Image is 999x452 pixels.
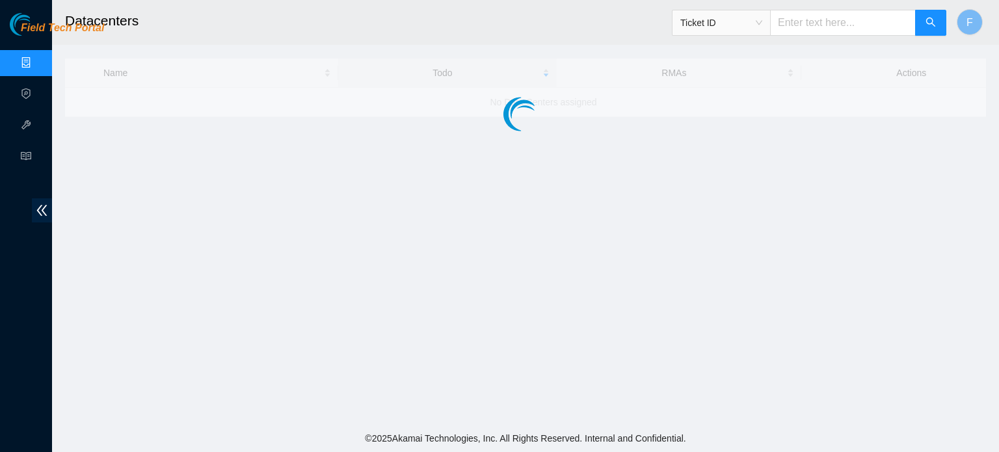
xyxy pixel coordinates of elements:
[926,17,936,29] span: search
[680,13,762,33] span: Ticket ID
[21,145,31,171] span: read
[957,9,983,35] button: F
[915,10,946,36] button: search
[10,13,66,36] img: Akamai Technologies
[32,198,52,222] span: double-left
[52,425,999,452] footer: © 2025 Akamai Technologies, Inc. All Rights Reserved. Internal and Confidential.
[966,14,973,31] span: F
[10,23,104,40] a: Akamai TechnologiesField Tech Portal
[770,10,916,36] input: Enter text here...
[21,22,104,34] span: Field Tech Portal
